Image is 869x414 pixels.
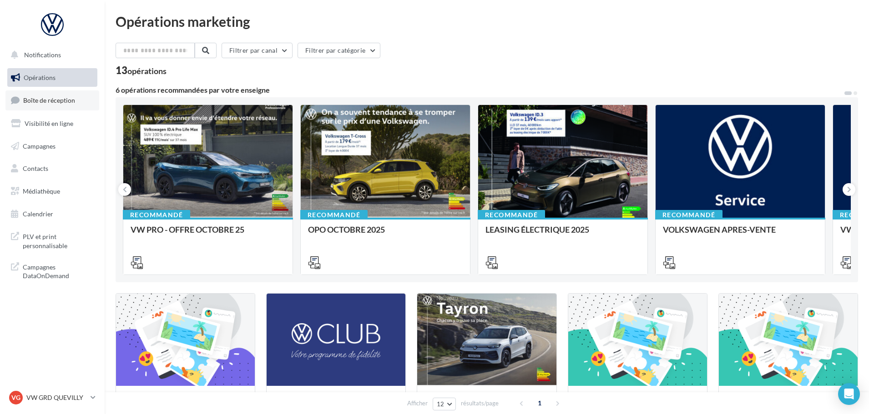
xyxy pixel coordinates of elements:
a: VG VW GRD QUEVILLY [7,389,97,406]
div: Recommandé [123,210,190,220]
a: Campagnes DataOnDemand [5,257,99,284]
span: 12 [437,400,445,408]
span: Campagnes [23,142,56,150]
div: VW PRO - OFFRE OCTOBRE 25 [131,225,285,243]
span: Calendrier [23,210,53,218]
button: Notifications [5,45,96,65]
a: Visibilité en ligne [5,114,99,133]
a: Médiathèque [5,182,99,201]
span: Campagnes DataOnDemand [23,261,94,280]
div: Recommandé [300,210,368,220]
div: Recommandé [478,210,545,220]
div: Opérations marketing [116,15,858,28]
div: 13 [116,65,167,75]
div: Recommandé [655,210,722,220]
a: Boîte de réception [5,90,99,110]
span: Médiathèque [23,187,60,195]
span: résultats/page [461,399,499,408]
div: LEASING ÉLECTRIQUE 2025 [485,225,640,243]
span: Boîte de réception [23,96,75,104]
div: Open Intercom Messenger [838,383,860,405]
span: Contacts [23,165,48,172]
div: 6 opérations recommandées par votre enseigne [116,86,844,94]
a: Calendrier [5,205,99,224]
span: PLV et print personnalisable [23,230,94,250]
a: Contacts [5,159,99,178]
span: Visibilité en ligne [25,120,73,127]
a: Opérations [5,68,99,87]
span: Afficher [407,399,428,408]
p: VW GRD QUEVILLY [26,393,87,402]
button: Filtrer par catégorie [298,43,380,58]
button: 12 [433,398,456,410]
a: Campagnes [5,137,99,156]
button: Filtrer par canal [222,43,293,58]
div: OPO OCTOBRE 2025 [308,225,463,243]
a: PLV et print personnalisable [5,227,99,254]
div: opérations [127,67,167,75]
div: VOLKSWAGEN APRES-VENTE [663,225,818,243]
span: Notifications [24,51,61,59]
span: VG [11,393,20,402]
span: 1 [532,396,547,410]
span: Opérations [24,74,56,81]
